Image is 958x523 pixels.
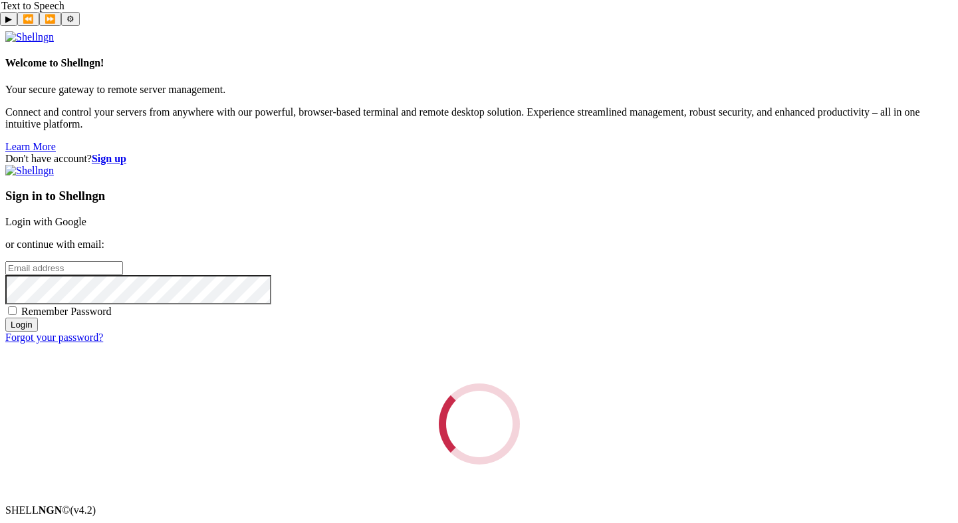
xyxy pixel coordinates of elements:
[5,239,953,251] p: or continue with email:
[92,153,126,164] a: Sign up
[439,383,520,465] div: Loading...
[8,306,17,315] input: Remember Password
[5,106,953,130] p: Connect and control your servers from anywhere with our powerful, browser-based terminal and remo...
[5,318,38,332] input: Login
[17,12,39,26] button: Previous
[70,504,96,516] span: 4.2.0
[5,189,953,203] h3: Sign in to Shellngn
[5,57,953,69] h4: Welcome to Shellngn!
[5,141,56,152] a: Learn More
[5,504,96,516] span: SHELL ©
[61,12,80,26] button: Settings
[39,504,62,516] b: NGN
[39,12,61,26] button: Forward
[5,153,953,165] div: Don't have account?
[5,216,86,227] a: Login with Google
[21,306,112,317] span: Remember Password
[5,84,953,96] p: Your secure gateway to remote server management.
[5,31,54,43] img: Shellngn
[5,261,123,275] input: Email address
[5,332,103,343] a: Forgot your password?
[5,165,54,177] img: Shellngn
